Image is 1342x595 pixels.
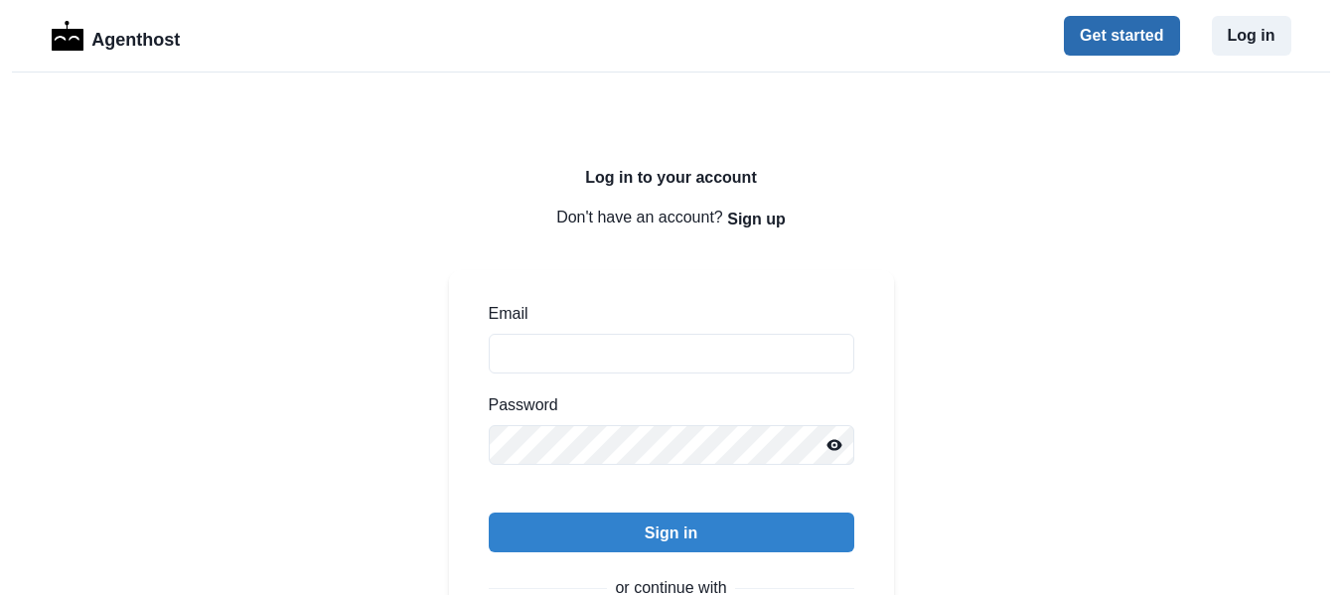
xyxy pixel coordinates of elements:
[727,199,786,238] button: Sign up
[91,19,180,54] p: Agenthost
[1212,16,1291,56] button: Log in
[489,513,854,552] button: Sign in
[489,393,842,417] label: Password
[52,19,181,54] a: LogoAgenthost
[489,302,842,326] label: Email
[815,425,854,465] button: Reveal password
[1064,16,1179,56] button: Get started
[52,21,84,51] img: Logo
[449,168,894,187] h2: Log in to your account
[449,199,894,238] p: Don't have an account?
